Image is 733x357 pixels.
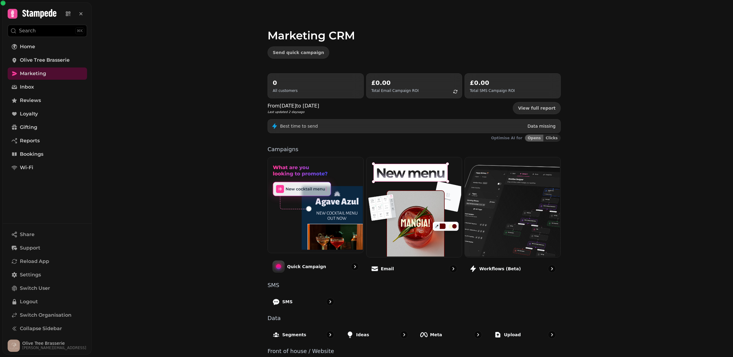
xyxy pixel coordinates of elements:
a: Switch Organisation [8,309,87,321]
p: Last updated 2 days ago [268,110,319,114]
p: Best time to send [280,123,318,129]
a: Reports [8,135,87,147]
a: Gifting [8,121,87,133]
span: Clicks [546,136,558,140]
span: [PERSON_NAME][EMAIL_ADDRESS] [22,345,86,350]
span: Switch Organisation [20,311,71,319]
span: Reports [20,137,40,144]
p: Quick Campaign [287,264,326,270]
button: Opens [525,135,543,141]
span: Send quick campaign [273,50,324,55]
p: Search [19,27,36,35]
p: Total SMS Campaign ROI [470,88,515,93]
p: Meta [430,332,442,338]
span: Switch User [20,285,50,292]
a: SMS [268,293,339,311]
img: Quick Campaign [267,157,363,252]
p: SMS [268,282,561,288]
p: Segments [282,332,306,338]
svg: go to [327,299,333,305]
svg: go to [401,332,407,338]
img: Workflows (beta) [464,157,560,257]
img: User avatar [8,340,20,352]
svg: go to [549,266,555,272]
span: Collapse Sidebar [20,325,62,332]
svg: go to [475,332,481,338]
p: Data [268,315,561,321]
p: SMS [282,299,293,305]
span: Wi-Fi [20,164,33,171]
button: Logout [8,296,87,308]
h1: Marketing CRM [268,15,561,42]
img: Email [366,157,461,257]
span: Loyalty [20,110,38,118]
button: Search⌘K [8,25,87,37]
span: Inbox [20,83,34,91]
a: Olive Tree Brasserie [8,54,87,66]
span: Olive Tree Brasserie [20,56,70,64]
a: Quick CampaignQuick Campaign [268,157,364,278]
svg: go to [327,332,333,338]
a: Meta [415,326,487,344]
span: Home [20,43,35,50]
span: Opens [528,136,541,140]
p: Workflows (beta) [479,266,521,272]
button: refresh [450,86,461,97]
p: From [DATE] to [DATE] [268,102,319,110]
button: Switch User [8,282,87,294]
h2: £0.00 [371,78,419,87]
span: Settings [20,271,41,279]
button: Reload App [8,255,87,268]
a: Workflows (beta)Workflows (beta) [465,157,561,278]
p: All customers [273,88,297,93]
a: Ideas [341,326,413,344]
p: Optimise AI for [491,136,522,140]
button: Send quick campaign [268,46,329,59]
p: Email [381,266,394,272]
h2: £0.00 [470,78,515,87]
a: Settings [8,269,87,281]
svg: go to [450,266,456,272]
span: Reload App [20,258,49,265]
button: Collapse Sidebar [8,322,87,335]
a: Home [8,41,87,53]
a: EmailEmail [366,157,462,278]
p: Ideas [356,332,369,338]
span: Gifting [20,124,37,131]
a: Bookings [8,148,87,160]
button: Clicks [543,135,560,141]
a: Reviews [8,94,87,107]
span: Share [20,231,35,238]
button: Share [8,228,87,241]
span: Support [20,244,40,252]
a: Wi-Fi [8,162,87,174]
p: Campaigns [268,147,561,152]
a: View full report [513,102,561,114]
a: Segments [268,326,339,344]
div: ⌘K [75,27,84,34]
a: Upload [489,326,561,344]
svg: go to [352,264,358,270]
p: Data missing [527,123,556,129]
span: Marketing [20,70,46,77]
span: Bookings [20,151,43,158]
p: Front of house / Website [268,348,561,354]
a: Loyalty [8,108,87,120]
p: Upload [504,332,521,338]
span: Logout [20,298,38,305]
a: Marketing [8,67,87,80]
span: Reviews [20,97,41,104]
button: User avatarOlive Tree Brasserie[PERSON_NAME][EMAIL_ADDRESS] [8,340,87,352]
svg: go to [549,332,555,338]
span: Olive Tree Brasserie [22,341,86,345]
a: Inbox [8,81,87,93]
h2: 0 [273,78,297,87]
button: Support [8,242,87,254]
p: Total Email Campaign ROI [371,88,419,93]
